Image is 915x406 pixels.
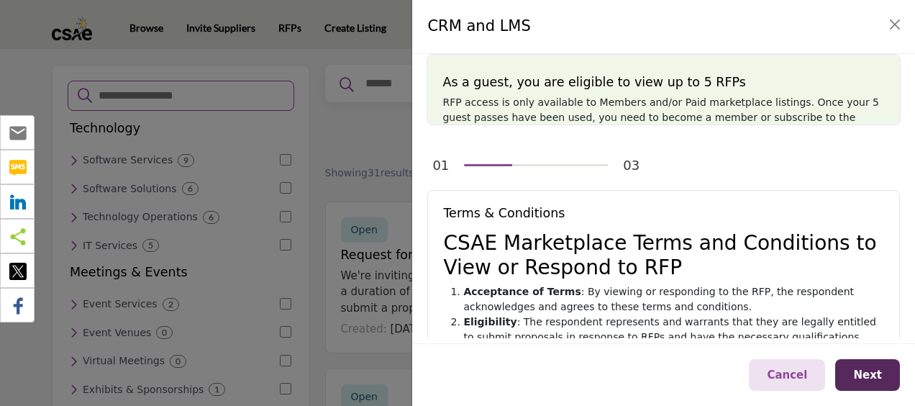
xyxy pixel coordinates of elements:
h2: CSAE Marketplace Terms and Conditions to View or Respond to RFP [443,231,884,279]
h5: As a guest, you are eligible to view up to 5 RFPs [442,75,885,90]
button: Next [835,359,900,392]
h4: CRM and LMS [427,15,530,38]
span: Cancel [767,369,807,382]
div: 01 [432,155,449,175]
strong: Eligibility [463,316,516,328]
strong: Acceptance of Terms [463,286,581,297]
span: Next [853,369,882,382]
button: Close [885,14,905,35]
p: RFP access is only available to Members and/or Paid marketplace listings. Once your 5 guest passe... [442,95,885,140]
div: 03 [623,155,639,175]
li: : By viewing or responding to the RFP, the respondent acknowledges and agrees to these terms and ... [463,284,884,315]
h5: Terms & Conditions [443,206,884,221]
button: Cancel [749,359,825,392]
li: : The respondent represents and warrants that they are legally entitled to submit proposals in re... [463,315,884,360]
